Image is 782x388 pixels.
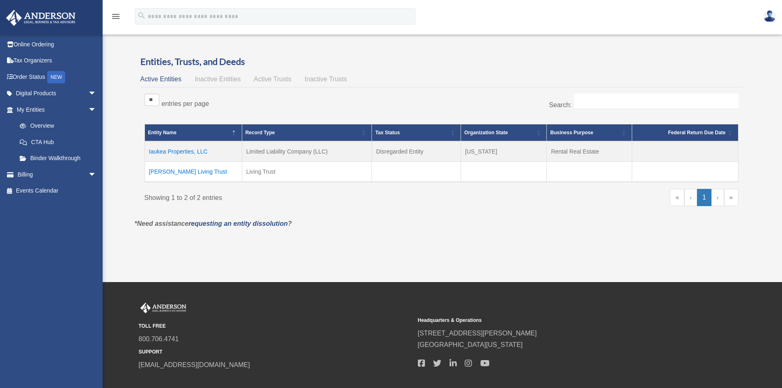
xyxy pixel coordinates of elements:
[375,130,400,135] span: Tax Status
[684,189,697,206] a: Previous
[547,124,632,141] th: Business Purpose: Activate to sort
[6,101,105,118] a: My Entitiesarrow_drop_down
[144,141,242,162] td: Iaukea Properties, LLC
[139,303,188,313] img: Anderson Advisors Platinum Portal
[245,130,275,135] span: Record Type
[11,118,101,134] a: Overview
[144,189,436,204] div: Showing 1 to 2 of 2 entries
[139,361,250,368] a: [EMAIL_ADDRESS][DOMAIN_NAME]
[111,11,121,21] i: menu
[6,53,109,69] a: Tax Organizers
[139,348,412,356] small: SUPPORT
[4,10,78,26] img: Anderson Advisors Platinum Portal
[137,11,146,20] i: search
[139,322,412,331] small: TOLL FREE
[670,189,684,206] a: First
[372,141,461,162] td: Disregarded Entity
[550,130,593,135] span: Business Purpose
[418,330,537,337] a: [STREET_ADDRESS][PERSON_NAME]
[140,76,181,83] span: Active Entities
[88,101,105,118] span: arrow_drop_down
[254,76,291,83] span: Active Trusts
[148,130,177,135] span: Entity Name
[144,124,242,141] th: Entity Name: Activate to invert sorting
[135,220,292,227] em: *Need assistance ?
[140,55,743,68] h3: Entities, Trusts, and Deeds
[6,69,109,85] a: Order StatusNEW
[6,36,109,53] a: Online Ordering
[88,166,105,183] span: arrow_drop_down
[195,76,241,83] span: Inactive Entities
[372,124,461,141] th: Tax Status: Activate to sort
[305,76,347,83] span: Inactive Trusts
[11,134,105,150] a: CTA Hub
[242,161,372,182] td: Living Trust
[461,124,547,141] th: Organization State: Activate to sort
[139,335,179,342] a: 800.706.4741
[88,85,105,102] span: arrow_drop_down
[47,71,65,83] div: NEW
[242,124,372,141] th: Record Type: Activate to sort
[668,130,725,135] span: Federal Return Due Date
[697,189,711,206] a: 1
[111,14,121,21] a: menu
[6,166,109,183] a: Billingarrow_drop_down
[144,161,242,182] td: [PERSON_NAME] Living Trust
[464,130,508,135] span: Organization State
[6,85,109,102] a: Digital Productsarrow_drop_down
[632,124,738,141] th: Federal Return Due Date: Activate to sort
[188,220,288,227] a: requesting an entity dissolution
[11,150,105,167] a: Binder Walkthrough
[764,10,776,22] img: User Pic
[418,316,691,325] small: Headquarters & Operations
[6,183,109,199] a: Events Calendar
[724,189,738,206] a: Last
[242,141,372,162] td: Limited Liability Company (LLC)
[547,141,632,162] td: Rental Real Estate
[549,101,571,108] label: Search:
[418,341,523,348] a: [GEOGRAPHIC_DATA][US_STATE]
[711,189,724,206] a: Next
[162,100,209,107] label: entries per page
[461,141,547,162] td: [US_STATE]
